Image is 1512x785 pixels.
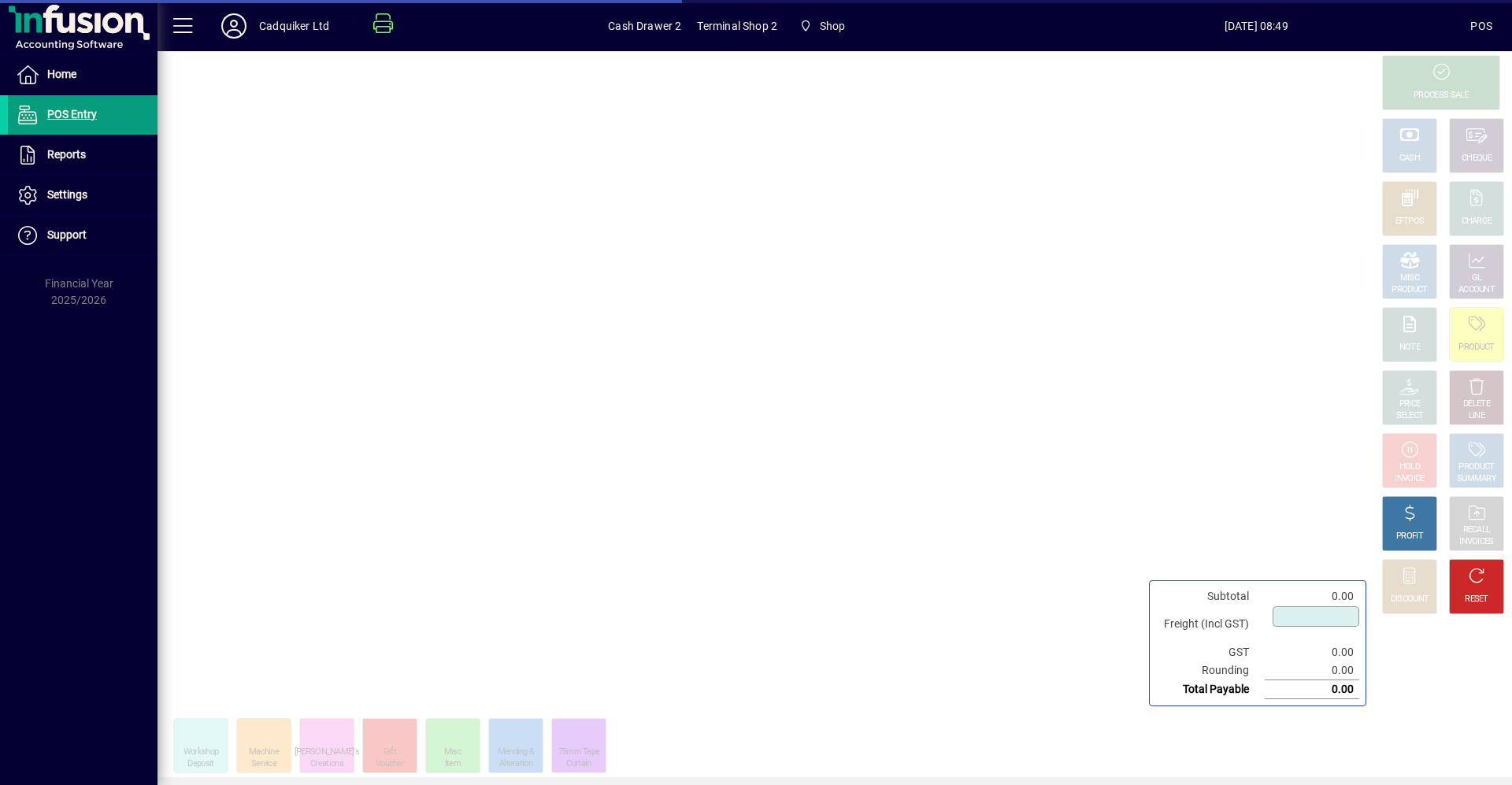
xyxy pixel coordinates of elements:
[1156,587,1265,605] td: Subtotal
[310,758,343,770] div: Creations
[1392,284,1427,296] div: PRODUCT
[1414,90,1469,102] div: PROCESS SALE
[259,13,329,39] div: Cadquiker Ltd
[1470,13,1492,39] div: POS
[608,13,681,39] span: Cash Drawer 2
[1265,643,1359,661] td: 0.00
[295,746,360,758] div: [PERSON_NAME]'s
[1462,153,1492,165] div: CHEQUE
[47,148,86,161] span: Reports
[47,68,76,80] span: Home
[1156,643,1265,661] td: GST
[499,758,532,770] div: Alteration
[793,12,851,40] span: Shop
[1457,473,1496,485] div: SUMMARY
[1042,13,1470,39] span: [DATE] 08:49
[384,746,396,758] div: Gift
[47,228,87,241] span: Support
[445,758,461,770] div: Item
[8,55,157,94] a: Home
[47,108,97,120] span: POS Entry
[1458,342,1494,354] div: PRODUCT
[498,746,535,758] div: Mending &
[209,12,259,40] button: Profile
[1265,680,1359,699] td: 0.00
[1400,272,1419,284] div: MISC
[1396,531,1423,542] div: PROFIT
[249,746,279,758] div: Machine
[1156,661,1265,680] td: Rounding
[8,176,157,215] a: Settings
[1156,605,1265,643] td: Freight (Incl GST)
[1463,524,1491,536] div: RECALL
[566,758,591,770] div: Curtain
[1399,461,1420,473] div: HOLD
[1469,410,1484,422] div: LINE
[1265,587,1359,605] td: 0.00
[1472,272,1482,284] div: GL
[558,746,600,758] div: 75mm Tape
[1399,398,1421,410] div: PRICE
[820,13,846,39] span: Shop
[8,135,157,175] a: Reports
[1399,153,1420,165] div: CASH
[1399,342,1420,354] div: NOTE
[1391,594,1429,605] div: DISCOUNT
[8,216,157,255] a: Support
[1465,594,1488,605] div: RESET
[47,188,87,201] span: Settings
[1463,398,1490,410] div: DELETE
[697,13,777,39] span: Terminal Shop 2
[376,758,404,770] div: Voucher
[444,746,461,758] div: Misc
[251,758,276,770] div: Service
[1395,216,1425,228] div: EFTPOS
[1459,536,1493,548] div: INVOICES
[1458,284,1495,296] div: ACCOUNT
[1458,461,1494,473] div: PRODUCT
[1396,410,1424,422] div: SELECT
[187,758,213,770] div: Deposit
[1156,680,1265,699] td: Total Payable
[183,746,218,758] div: Workshop
[1462,216,1492,228] div: CHARGE
[1265,661,1359,680] td: 0.00
[1395,473,1424,485] div: INVOICE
